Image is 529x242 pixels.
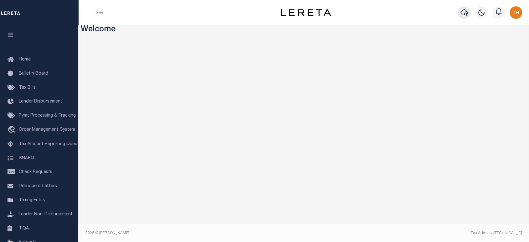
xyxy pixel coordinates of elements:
[93,10,103,15] li: Home
[19,71,48,76] span: Bulletin Board
[81,25,527,35] h3: Welcome
[19,156,34,160] span: SNAPQ
[19,198,45,203] span: Taxing Entity
[19,170,52,174] span: Check Requests
[8,126,18,134] i: travel_explore
[19,57,31,62] span: Home
[19,128,75,132] span: Order Management System
[19,142,80,146] span: Tax Amount Reporting Queue
[510,6,522,19] img: svg+xml;base64,PHN2ZyB4bWxucz0iaHR0cDovL3d3dy53My5vcmcvMjAwMC9zdmciIHBvaW50ZXItZXZlbnRzPSJub25lIi...
[19,113,76,118] span: Pymt Processing & Tracking
[19,226,29,230] span: TIQA
[19,86,36,90] span: Tax Bills
[81,230,304,236] div: 2025 © [PERSON_NAME].
[19,184,57,188] span: Delinquent Letters
[281,9,331,16] img: logo-dark.svg
[19,212,73,217] span: Lender Non-Disbursement
[19,99,62,104] span: Lender Disbursement
[308,230,522,236] div: Tax Admin v.[TECHNICAL_ID]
